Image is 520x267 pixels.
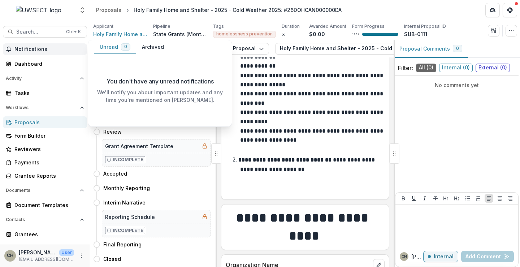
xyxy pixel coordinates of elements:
p: Filter: [398,64,413,72]
button: Open Activity [3,73,87,84]
img: UWSECT logo [16,6,61,14]
a: Dashboard [3,58,87,70]
h4: Monthly Reporting [103,184,150,192]
button: Ordered List [474,194,482,203]
a: Payments [3,156,87,168]
h4: Review [103,128,122,135]
span: 0 [124,44,127,49]
div: Dashboard [14,60,81,68]
p: ∞ [282,30,285,38]
p: User [59,249,74,256]
h4: Final Reporting [103,241,142,248]
button: Search... [3,26,87,38]
button: Align Right [506,194,515,203]
p: Applicant [93,23,113,30]
button: Bullet List [463,194,472,203]
h4: Interim Narrative [103,199,146,206]
h5: Reporting Schedule [105,213,155,221]
p: Pipeline [153,23,170,30]
nav: breadcrumb [93,5,344,15]
div: Payments [14,159,81,166]
a: Proposals [93,5,124,15]
a: Holy Family Home and Shelter [93,30,147,38]
a: Document Templates [3,199,87,211]
div: Grantee Reports [14,172,81,180]
button: Archived [136,40,170,54]
button: Open Contacts [3,214,87,225]
button: Get Help [503,3,517,17]
p: Incomplete [113,227,143,234]
p: Incomplete [113,156,143,163]
button: Open Documents [3,185,87,196]
button: Bold [399,194,408,203]
span: homelessness prevention [216,31,273,36]
span: Activity [6,76,77,81]
p: You don't have any unread notifications [107,77,214,86]
button: Unread [94,40,136,54]
p: 100 % [352,32,359,37]
a: Grantee Reports [3,170,87,182]
span: Workflows [6,105,77,110]
button: Notifications [3,43,87,55]
p: Awarded Amount [309,23,346,30]
div: Carli Herz [402,255,407,258]
div: Holy Family Home and Shelter - 2025 - Cold Weather 2025: #26DOHCAN000000DA [134,6,342,14]
span: Search... [16,29,62,35]
button: Strike [431,194,440,203]
div: Form Builder [14,132,81,139]
p: SUB-0111 [404,30,427,38]
span: Notifications [14,46,84,52]
p: Tags [213,23,224,30]
button: Heading 2 [452,194,461,203]
p: Duration [282,23,300,30]
button: More [77,251,86,260]
span: All ( 0 ) [416,64,436,72]
p: [PERSON_NAME] [411,253,423,260]
p: Internal Proposal ID [404,23,446,30]
span: 0 [456,46,459,51]
span: External ( 0 ) [476,64,510,72]
div: Grantees [14,231,81,238]
p: No comments yet [398,81,516,89]
button: Internal [423,251,458,262]
h4: Closed [103,255,121,263]
div: Proposals [14,119,81,126]
button: Align Left [485,194,493,203]
h4: Accepted [103,170,127,177]
button: Partners [485,3,500,17]
button: Underline [409,194,418,203]
div: Tasks [14,89,81,97]
div: Document Templates [14,201,81,209]
span: Contacts [6,217,77,222]
button: Align Center [495,194,504,203]
button: Italicize [420,194,429,203]
a: Form Builder [3,130,87,142]
button: Heading 1 [442,194,450,203]
p: We'll notify you about important updates and any time you're mentioned on [PERSON_NAME]. [94,89,226,104]
a: Grantees [3,228,87,240]
button: Open Workflows [3,102,87,113]
span: Documents [6,188,77,193]
a: Proposals [3,116,87,128]
button: Proposal Comments [394,40,468,58]
a: Reviewers [3,143,87,155]
button: Open entity switcher [77,3,87,17]
p: $0.00 [309,30,325,38]
div: Carli Herz [7,253,13,258]
h5: Grant Agreement Template [105,142,173,150]
button: Add Comment [461,251,514,262]
span: Internal ( 0 ) [439,64,473,72]
div: Proposals [96,6,121,14]
p: State Grants (Monthly) [153,30,207,38]
button: Proposal [220,43,269,55]
div: Reviewers [14,145,81,153]
p: [EMAIL_ADDRESS][DOMAIN_NAME] [19,256,74,263]
button: Holy Family Home and Shelter - 2025 - Cold Weather 2025: #26DOHCAN000000DA [275,43,516,55]
div: Ctrl + K [65,28,82,36]
a: Communications [3,242,87,254]
p: [PERSON_NAME] [19,249,56,256]
p: Form Progress [352,23,385,30]
p: Internal [434,254,454,260]
a: Tasks [3,87,87,99]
